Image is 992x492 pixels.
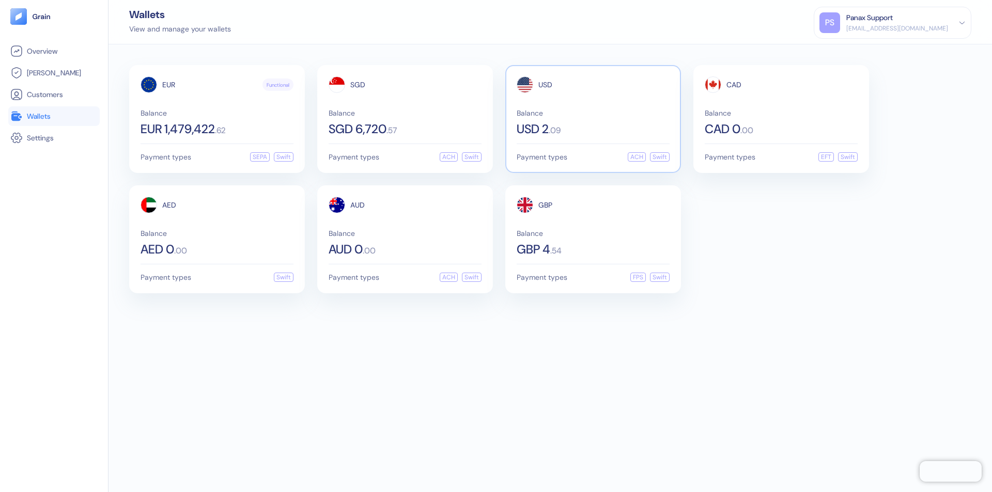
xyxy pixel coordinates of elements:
[517,230,670,237] span: Balance
[630,273,646,282] div: FPS
[129,24,231,35] div: View and manage your wallets
[274,152,293,162] div: Swift
[274,273,293,282] div: Swift
[329,274,379,281] span: Payment types
[440,273,458,282] div: ACH
[141,153,191,161] span: Payment types
[740,126,753,135] span: . 00
[517,153,567,161] span: Payment types
[10,110,98,122] a: Wallets
[141,274,191,281] span: Payment types
[329,109,482,117] span: Balance
[329,123,386,135] span: SGD 6,720
[27,46,57,56] span: Overview
[462,273,482,282] div: Swift
[141,123,215,135] span: EUR 1,479,422
[440,152,458,162] div: ACH
[462,152,482,162] div: Swift
[650,273,670,282] div: Swift
[846,24,948,33] div: [EMAIL_ADDRESS][DOMAIN_NAME]
[705,123,740,135] span: CAD 0
[363,247,376,255] span: . 00
[818,152,834,162] div: EFT
[517,109,670,117] span: Balance
[250,152,270,162] div: SEPA
[27,111,51,121] span: Wallets
[329,230,482,237] span: Balance
[705,109,858,117] span: Balance
[141,243,174,256] span: AED 0
[10,8,27,25] img: logo-tablet-V2.svg
[10,45,98,57] a: Overview
[705,153,755,161] span: Payment types
[10,88,98,101] a: Customers
[846,12,893,23] div: Panax Support
[650,152,670,162] div: Swift
[329,153,379,161] span: Payment types
[819,12,840,33] div: PS
[32,13,51,20] img: logo
[129,9,231,20] div: Wallets
[329,243,363,256] span: AUD 0
[549,126,561,135] span: . 09
[141,109,293,117] span: Balance
[517,274,567,281] span: Payment types
[350,201,365,209] span: AUD
[538,201,552,209] span: GBP
[517,243,550,256] span: GBP 4
[215,126,226,135] span: . 62
[27,133,54,143] span: Settings
[726,81,741,88] span: CAD
[10,67,98,79] a: [PERSON_NAME]
[386,126,397,135] span: . 57
[517,123,549,135] span: USD 2
[27,89,63,100] span: Customers
[162,81,175,88] span: EUR
[628,152,646,162] div: ACH
[920,461,982,482] iframe: Chatra live chat
[10,132,98,144] a: Settings
[550,247,562,255] span: . 54
[162,201,176,209] span: AED
[141,230,293,237] span: Balance
[838,152,858,162] div: Swift
[174,247,187,255] span: . 00
[350,81,365,88] span: SGD
[267,81,289,89] span: Functional
[27,68,81,78] span: [PERSON_NAME]
[538,81,552,88] span: USD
